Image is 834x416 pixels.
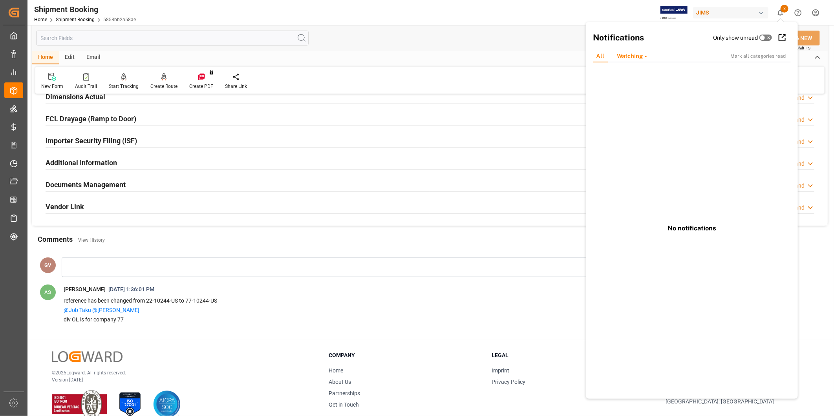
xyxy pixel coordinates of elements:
div: Watching [611,50,653,62]
img: Logward Logo [52,351,123,363]
a: Imprint [492,367,509,374]
div: New Form [41,83,63,90]
p: div OL is for company 77 [64,315,784,325]
a: About Us [329,379,351,385]
div: Mark all categories read [730,53,794,60]
a: Privacy Policy [492,379,525,385]
p: Version [DATE] [52,376,309,383]
img: Exertis%20JAM%20-%20Email%20Logo.jpg_1722504956.jpg [660,6,688,20]
h2: Dimensions Actual [46,91,105,102]
h2: Notifications [593,31,713,44]
button: Help Center [789,4,807,22]
div: Start Tracking [109,83,139,90]
p: reference has been changed from 22-10244-US to 77-10244-US [64,296,784,306]
div: Share Link [225,83,247,90]
button: JIMS [693,5,772,20]
h2: Comments [38,234,73,244]
a: View History [78,237,105,243]
p: © 2025 Logward. All rights reserved. [52,369,309,376]
a: Home [329,367,343,374]
h2: Documents Management [46,179,126,190]
a: Partnerships [329,390,360,396]
div: Edit [59,51,80,64]
span: AS [45,289,51,295]
a: Shipment Booking [56,17,95,22]
h2: FCL Drayage (Ramp to Door) [46,113,136,124]
span: GV [45,262,51,268]
h2: Additional Information [46,157,117,168]
a: @Job Taku [64,307,91,313]
h2: Importer Security Filing (ISF) [46,135,137,146]
div: All [590,50,611,62]
span: [DATE] 1:36:01 PM [106,286,157,292]
h3: Company [329,351,482,359]
span: 2 [781,5,788,13]
a: Get in Touch [329,401,359,408]
a: @[PERSON_NAME] [92,307,139,313]
div: Audit Trail [75,83,97,90]
div: Email [80,51,106,64]
button: show 2 new notifications [772,4,789,22]
h3: No notifications [668,223,716,233]
label: Only show unread [713,34,758,42]
a: Home [34,17,47,22]
h2: Vendor Link [46,201,84,212]
span: [PERSON_NAME] [64,286,106,292]
div: Create Route [150,83,177,90]
div: Shipment Booking [34,4,136,15]
div: Home [32,51,59,64]
input: Search Fields [36,31,309,46]
h3: Legal [492,351,645,359]
div: JIMS [693,7,768,18]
